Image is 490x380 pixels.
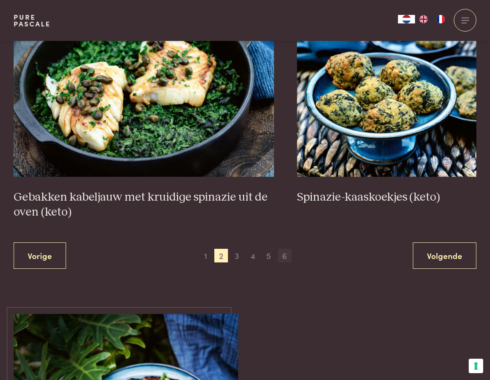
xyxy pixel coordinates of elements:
[432,15,449,23] a: FR
[14,6,274,220] a: Gebakken kabeljauw met kruidige spinazie uit de oven (keto) Gebakken kabeljauw met kruidige spina...
[14,242,66,269] a: Vorige
[246,249,260,262] span: 4
[214,249,228,262] span: 2
[398,15,415,23] a: NL
[415,15,432,23] a: EN
[469,359,483,373] button: Uw voorkeuren voor toestemming voor trackingtechnologieën
[415,15,449,23] ul: Language list
[14,190,274,219] h3: Gebakken kabeljauw met kruidige spinazie uit de oven (keto)
[413,242,476,269] a: Volgende
[262,249,276,262] span: 5
[297,6,477,205] a: Spinazie-kaaskoekjes (keto) Spinazie-kaaskoekjes (keto)
[297,6,477,177] img: Spinazie-kaaskoekjes (keto)
[230,249,244,262] span: 3
[398,15,449,23] aside: Language selected: Nederlands
[14,6,274,177] img: Gebakken kabeljauw met kruidige spinazie uit de oven (keto)
[398,15,415,23] div: Language
[199,249,212,262] span: 1
[14,14,51,27] a: PurePascale
[278,249,291,262] span: 6
[297,190,477,205] h3: Spinazie-kaaskoekjes (keto)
